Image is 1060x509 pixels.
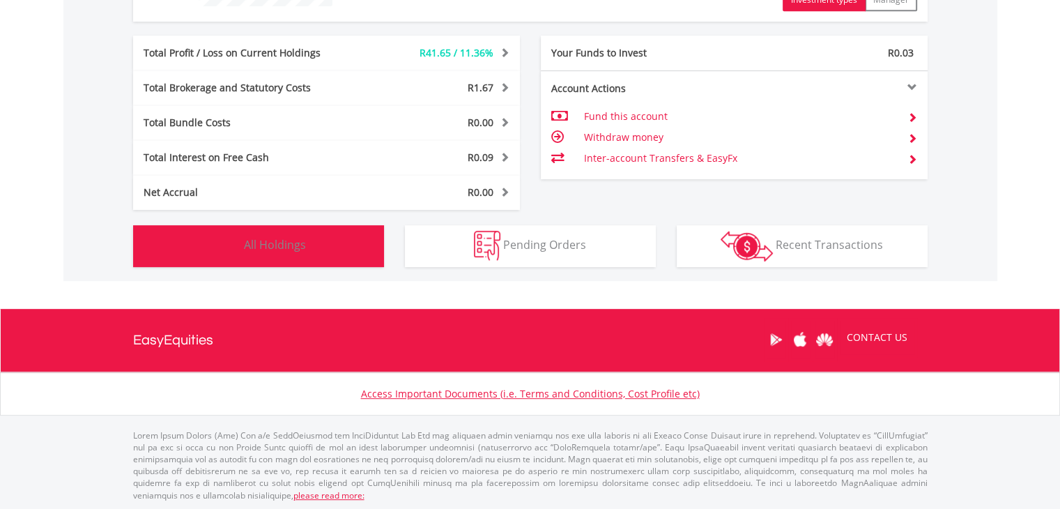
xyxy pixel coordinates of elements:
div: Your Funds to Invest [541,46,735,60]
span: R0.03 [888,46,914,59]
a: Access Important Documents (i.e. Terms and Conditions, Cost Profile etc) [361,387,700,400]
a: Google Play [764,318,788,361]
span: R0.00 [468,185,493,199]
div: Total Brokerage and Statutory Costs [133,81,359,95]
td: Fund this account [583,106,896,127]
img: holdings-wht.png [211,231,241,261]
td: Inter-account Transfers & EasyFx [583,148,896,169]
button: Recent Transactions [677,225,928,267]
div: Account Actions [541,82,735,96]
div: Total Bundle Costs [133,116,359,130]
span: All Holdings [244,237,306,252]
span: R0.00 [468,116,493,129]
a: please read more: [293,489,364,501]
td: Withdraw money [583,127,896,148]
a: Huawei [813,318,837,361]
a: EasyEquities [133,309,213,372]
a: CONTACT US [837,318,917,357]
span: R1.67 [468,81,493,94]
span: R0.09 [468,151,493,164]
span: Pending Orders [503,237,586,252]
span: Recent Transactions [776,237,883,252]
div: Total Profit / Loss on Current Holdings [133,46,359,60]
button: Pending Orders [405,225,656,267]
p: Lorem Ipsum Dolors (Ame) Con a/e SeddOeiusmod tem InciDiduntut Lab Etd mag aliquaen admin veniamq... [133,430,928,501]
img: pending_instructions-wht.png [474,231,500,261]
button: All Holdings [133,225,384,267]
span: R41.65 / 11.36% [420,46,493,59]
img: transactions-zar-wht.png [721,231,773,261]
a: Apple [788,318,813,361]
div: Total Interest on Free Cash [133,151,359,165]
div: Net Accrual [133,185,359,199]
